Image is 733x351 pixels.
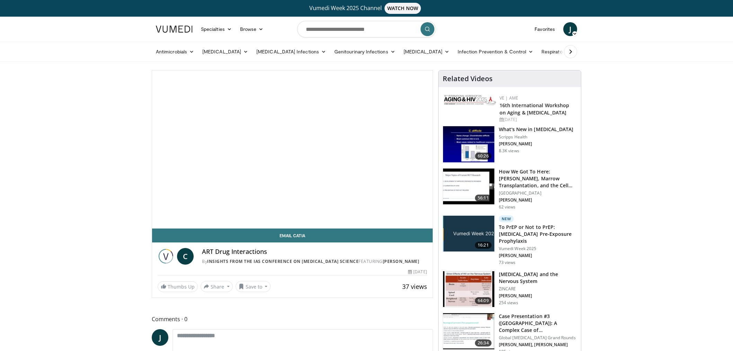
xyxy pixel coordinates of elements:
[499,271,577,285] h3: [MEDICAL_DATA] and the Nervous System
[443,126,494,162] img: 8828b190-63b7-4755-985f-be01b6c06460.150x105_q85_crop-smart_upscale.jpg
[499,148,519,154] p: 8.3K views
[475,195,492,202] span: 56:11
[499,342,577,348] p: [PERSON_NAME], [PERSON_NAME]
[443,215,577,265] a: 16:21 New To PrEP or Not to PrEP: [MEDICAL_DATA] Pre-Exposure Prophylaxis Vumedi Week 2025 [PERSO...
[444,95,496,105] img: bc2467d1-3f88-49dc-9c22-fa3546bada9e.png.150x105_q85_autocrop_double_scale_upscale_version-0.2.jpg
[443,75,493,83] h4: Related Videos
[499,126,574,133] h3: What's New in [MEDICAL_DATA]
[236,281,271,292] button: Save to
[475,297,492,304] span: 64:09
[537,45,602,59] a: Respiratory Infections
[158,248,174,265] img: Insights from the IAS Conference on HIV Science
[152,229,433,242] a: Email Catia
[297,21,436,37] input: Search topics, interventions
[443,271,494,307] img: 5ec37086-e7f3-4ad5-8529-e30962bf0901.150x105_q85_crop-smart_upscale.jpg
[499,293,577,299] p: [PERSON_NAME]
[201,281,233,292] button: Share
[236,22,268,36] a: Browse
[563,22,577,36] a: J
[443,169,494,205] img: e8f07e1b-50c7-4cb4-ba1c-2e7d745c9644.150x105_q85_crop-smart_upscale.jpg
[475,153,492,160] span: 60:26
[443,126,577,163] a: 60:26 What's New in [MEDICAL_DATA] Scripps Health [PERSON_NAME] 8.3K views
[408,269,427,275] div: [DATE]
[383,258,420,264] a: [PERSON_NAME]
[197,22,236,36] a: Specialties
[499,246,577,251] p: Vumedi Week 2025
[499,253,577,258] p: [PERSON_NAME]
[156,26,193,33] img: VuMedi Logo
[499,300,518,306] p: 254 views
[152,45,198,59] a: Antimicrobials
[202,248,427,256] h4: ART Drug Interactions
[330,45,399,59] a: Genitourinary Infections
[499,224,577,245] h3: To PrEP or Not to PrEP: [MEDICAL_DATA] Pre-Exposure Prophylaxis
[252,45,330,59] a: [MEDICAL_DATA] Infections
[157,3,576,14] a: Vumedi Week 2025 ChannelWATCH NOW
[202,258,427,265] div: By FEATURING
[499,335,577,341] p: Global [MEDICAL_DATA] Grand Rounds
[443,271,577,308] a: 64:09 [MEDICAL_DATA] and the Nervous System ZINCARE [PERSON_NAME] 254 views
[453,45,537,59] a: Infection Prevention & Control
[152,315,433,324] span: Comments 0
[158,281,198,292] a: Thumbs Up
[475,340,492,346] span: 26:34
[499,204,516,210] p: 62 views
[499,286,577,292] p: ZINCARE
[499,215,514,222] p: New
[443,313,494,349] img: e8be07c5-346c-459b-bb04-58f85fd69a8d.150x105_q85_crop-smart_upscale.jpg
[152,70,433,229] video-js: Video Player
[402,282,427,291] span: 37 views
[499,197,577,203] p: [PERSON_NAME]
[152,329,168,346] a: J
[500,117,575,123] div: [DATE]
[530,22,559,36] a: Favorites
[177,248,194,265] a: C
[385,3,421,14] span: WATCH NOW
[499,134,574,140] p: Scripps Health
[443,168,577,210] a: 56:11 How We Got To Here: [PERSON_NAME], Marrow Transplantation, and the Cell… [GEOGRAPHIC_DATA] ...
[499,168,577,189] h3: How We Got To Here: [PERSON_NAME], Marrow Transplantation, and the Cell…
[399,45,453,59] a: [MEDICAL_DATA]
[443,216,494,252] img: adb1a9ce-fc27-437f-b820-c6ab825aae3d.jpg.150x105_q85_crop-smart_upscale.jpg
[499,313,577,334] h3: Case Presentation #3 ([GEOGRAPHIC_DATA]): A Complex Case of [MEDICAL_DATA] in A…
[500,95,518,101] a: VE | AME
[499,190,577,196] p: [GEOGRAPHIC_DATA]
[499,260,516,265] p: 73 views
[500,102,569,116] a: 16th International Workshop on Aging & [MEDICAL_DATA]
[207,258,359,264] a: Insights from the IAS Conference on [MEDICAL_DATA] Science
[499,141,574,147] p: [PERSON_NAME]
[475,242,492,249] span: 16:21
[198,45,252,59] a: [MEDICAL_DATA]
